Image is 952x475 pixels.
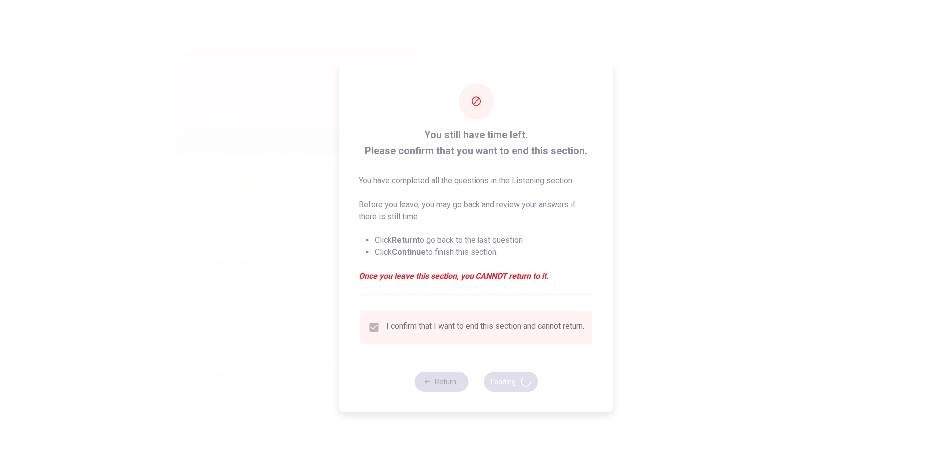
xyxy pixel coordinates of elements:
[359,175,594,187] p: You have completed all the questions in the Listening section.
[392,247,426,257] strong: Continue
[375,235,594,246] li: Click to go back to the last question
[392,236,417,245] strong: Return
[375,246,594,258] li: Click to finish this section.
[359,199,594,223] p: Before you leave, you may go back and review your answers if there is still time.
[414,372,468,392] button: Return
[359,127,594,159] span: You still have time left. Please confirm that you want to end this section.
[386,321,584,333] div: I confirm that I want to end this section and cannot return.
[484,372,538,392] button: Loading
[359,270,594,282] em: Once you leave this section, you CANNOT return to it.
